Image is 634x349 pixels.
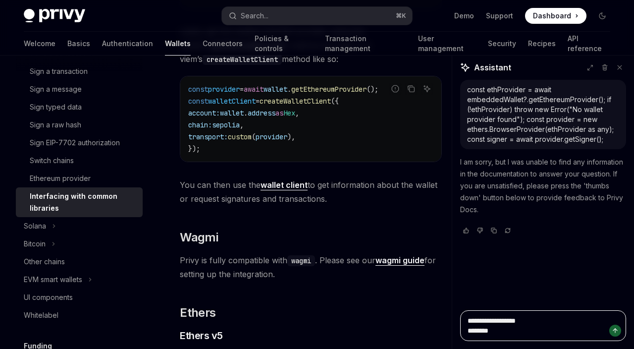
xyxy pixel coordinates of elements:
[252,132,256,141] span: (
[418,32,475,56] a: User management
[241,10,268,22] div: Search...
[188,85,208,94] span: const
[594,8,610,24] button: Toggle dark mode
[240,85,244,94] span: =
[264,85,287,94] span: wallet
[16,152,143,170] a: Switch chains
[389,82,402,95] button: Report incorrect code
[486,11,513,21] a: Support
[102,32,153,56] a: Authentication
[188,144,200,153] span: });
[30,65,88,77] div: Sign a transaction
[261,180,308,190] a: wallet client
[16,98,143,116] a: Sign typed data
[474,61,511,73] span: Assistant
[222,7,412,25] button: Open search
[488,32,516,56] a: Security
[488,226,500,235] button: Copy chat response
[212,120,240,129] span: sepolia
[180,178,442,206] span: You can then use the to get information about the wallet or request signatures and transactions.
[528,32,556,56] a: Recipes
[30,83,82,95] div: Sign a message
[16,289,143,306] a: UI components
[16,116,143,134] a: Sign a raw hash
[460,156,626,216] p: I am sorry, but I was unable to find any information in the documentation to answer your question...
[188,132,228,141] span: transport:
[460,226,472,235] button: Vote that response was good
[275,109,283,117] span: as
[24,274,82,286] div: EVM smart wallets
[220,109,244,117] span: wallet
[228,132,252,141] span: custom
[325,32,406,56] a: Transaction management
[283,109,295,117] span: Hex
[30,173,91,184] div: Ethereum provider
[291,85,367,94] span: getEthereumProvider
[255,32,313,56] a: Policies & controls
[260,97,331,106] span: createWalletClient
[208,85,240,94] span: provider
[30,155,74,167] div: Switch chains
[533,11,571,21] span: Dashboard
[30,190,137,214] div: Interfacing with common libraries
[16,170,143,187] a: Ethereum provider
[24,9,85,23] img: dark logo
[24,220,46,232] div: Solana
[24,238,46,250] div: Bitcoin
[16,80,143,98] a: Sign a message
[30,137,120,149] div: Sign EIP-7702 authorization
[30,101,82,113] div: Sign typed data
[367,85,378,94] span: ();
[203,32,243,56] a: Connectors
[67,32,90,56] a: Basics
[256,132,287,141] span: provider
[30,119,81,131] div: Sign a raw hash
[24,256,65,268] div: Other chains
[180,230,218,245] span: Wagmi
[609,325,621,337] button: Send message
[16,271,143,289] button: Toggle EVM smart wallets section
[208,97,256,106] span: walletClient
[16,134,143,152] a: Sign EIP-7702 authorization
[24,291,73,303] div: UI components
[16,217,143,235] button: Toggle Solana section
[180,253,442,281] span: Privy is fully compatible with . Please see our for setting up the integration.
[375,255,424,265] strong: wagmi guide
[203,54,282,65] code: createWalletClient
[165,32,191,56] a: Wallets
[421,82,433,95] button: Ask AI
[24,32,55,56] a: Welcome
[460,310,626,341] textarea: Ask a question...
[474,226,486,235] button: Vote that response was not good
[396,12,406,20] span: ⌘ K
[16,235,143,253] button: Toggle Bitcoin section
[256,97,260,106] span: =
[568,32,610,56] a: API reference
[502,226,514,235] button: Reload last chat
[188,109,220,117] span: account:
[16,306,143,324] a: Whitelabel
[188,97,208,106] span: const
[16,62,143,80] a: Sign a transaction
[331,97,339,106] span: ({
[405,82,418,95] button: Copy the contents from the code block
[467,85,619,144] div: const ethProvider = await embeddedWallet?.getEthereumProvider(); if (!ethProvider) throw new Erro...
[180,305,215,321] span: Ethers
[16,253,143,271] a: Other chains
[287,85,291,94] span: .
[287,132,295,141] span: ),
[375,255,424,266] a: wagmi guide
[188,120,212,129] span: chain:
[248,109,275,117] span: address
[454,11,474,21] a: Demo
[244,109,248,117] span: .
[24,309,58,321] div: Whitelabel
[525,8,586,24] a: Dashboard
[295,109,299,117] span: ,
[16,187,143,217] a: Interfacing with common libraries
[287,255,315,266] code: wagmi
[244,85,264,94] span: await
[240,120,244,129] span: ,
